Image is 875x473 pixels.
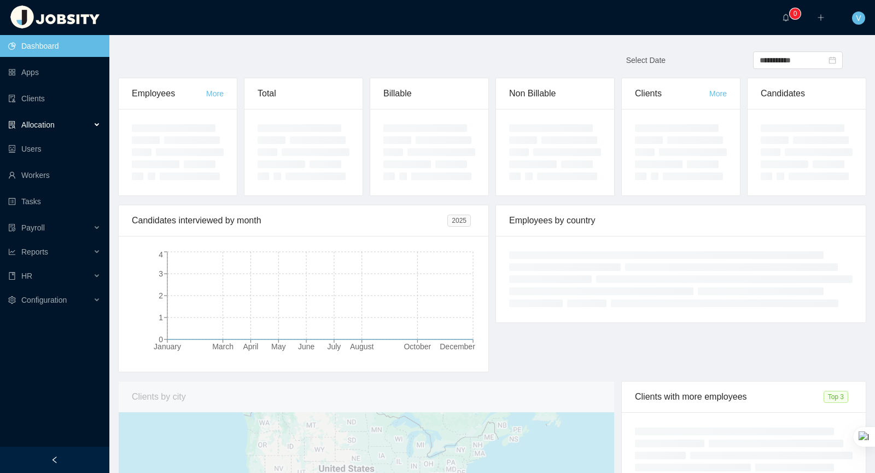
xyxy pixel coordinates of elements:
[8,296,16,304] i: icon: setting
[8,121,16,129] i: icon: solution
[159,269,163,278] tspan: 3
[258,78,349,109] div: Total
[8,35,101,57] a: icon: pie-chartDashboard
[404,342,431,351] tspan: October
[8,224,16,232] i: icon: file-protect
[626,56,666,65] span: Select Date
[21,296,67,304] span: Configuration
[271,342,285,351] tspan: May
[829,56,836,64] i: icon: calendar
[824,391,848,403] span: Top 3
[132,78,206,109] div: Employees
[212,342,234,351] tspan: March
[132,205,447,236] div: Candidates interviewed by month
[709,89,727,98] a: More
[856,11,861,25] span: V
[8,248,16,256] i: icon: line-chart
[8,272,16,280] i: icon: book
[159,335,163,344] tspan: 0
[383,78,475,109] div: Billable
[8,138,101,160] a: icon: robotUsers
[8,88,101,109] a: icon: auditClients
[440,342,475,351] tspan: December
[8,61,101,83] a: icon: appstoreApps
[243,342,258,351] tspan: April
[8,164,101,186] a: icon: userWorkers
[21,247,48,256] span: Reports
[635,382,824,412] div: Clients with more employees
[509,78,601,109] div: Non Billable
[635,78,709,109] div: Clients
[447,215,471,227] span: 2025
[298,342,315,351] tspan: June
[206,89,224,98] a: More
[21,120,55,129] span: Allocation
[21,272,32,280] span: HR
[790,8,801,19] sup: 0
[21,223,45,232] span: Payroll
[159,291,163,300] tspan: 2
[761,78,853,109] div: Candidates
[327,342,341,351] tspan: July
[159,313,163,322] tspan: 1
[350,342,374,351] tspan: August
[817,14,825,21] i: icon: plus
[154,342,181,351] tspan: January
[159,250,163,259] tspan: 4
[8,191,101,212] a: icon: profileTasks
[782,14,790,21] i: icon: bell
[509,205,853,236] div: Employees by country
